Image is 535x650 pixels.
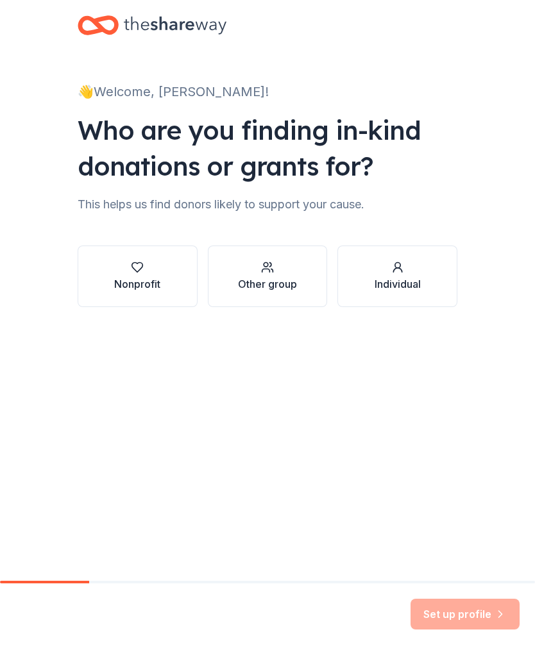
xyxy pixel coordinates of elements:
div: 👋 Welcome, [PERSON_NAME]! [78,81,457,102]
button: Other group [208,246,328,307]
div: Individual [375,276,421,292]
button: Nonprofit [78,246,198,307]
div: Nonprofit [114,276,160,292]
div: This helps us find donors likely to support your cause. [78,194,457,215]
div: Who are you finding in-kind donations or grants for? [78,112,457,184]
button: Individual [337,246,457,307]
div: Other group [238,276,297,292]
